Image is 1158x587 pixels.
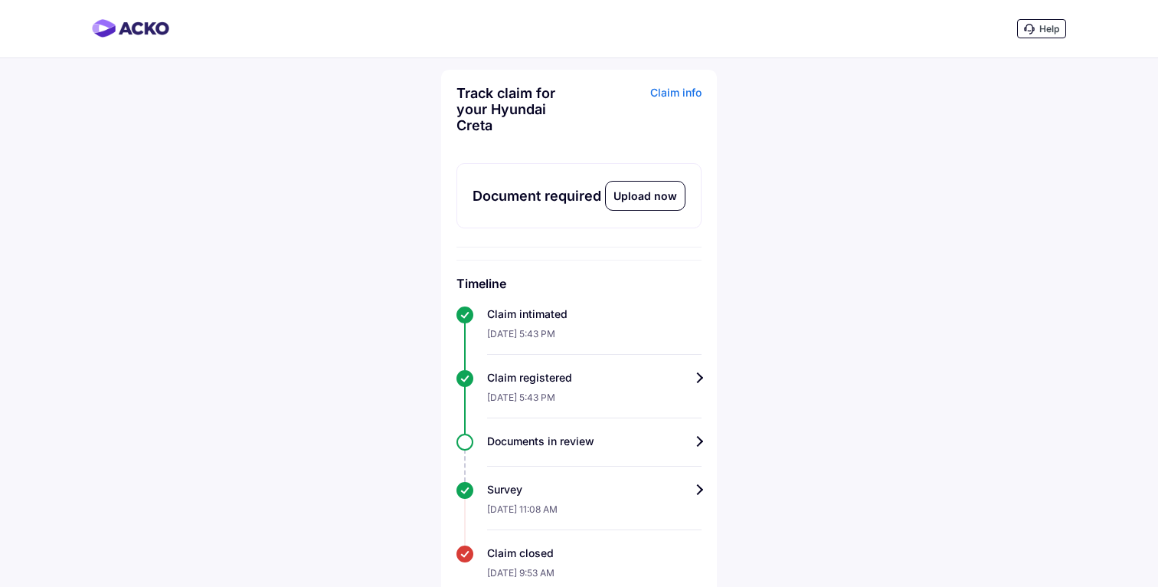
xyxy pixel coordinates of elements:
div: Upload now [606,182,685,210]
div: Document required [473,187,601,205]
div: Documents in review [487,434,702,449]
div: Survey [487,482,702,497]
span: Help [1039,23,1059,34]
div: [DATE] 11:08 AM [487,497,702,530]
div: Claim closed [487,546,702,561]
div: Track claim for your Hyundai Creta [456,85,575,133]
h6: Timeline [456,276,702,291]
div: Claim info [583,85,702,145]
div: Claim intimated [487,307,702,322]
div: [DATE] 5:43 PM [487,385,702,418]
img: horizontal-gradient.png [92,19,169,38]
div: Claim registered [487,370,702,385]
div: [DATE] 5:43 PM [487,322,702,355]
